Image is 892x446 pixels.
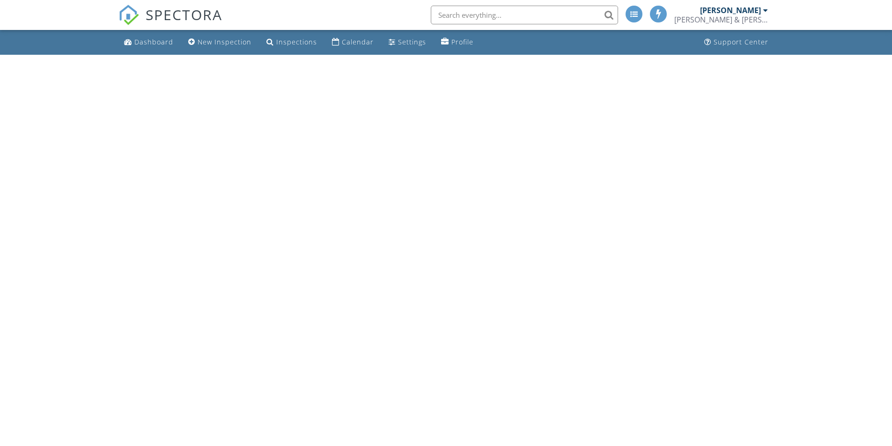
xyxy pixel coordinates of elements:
[198,37,251,46] div: New Inspection
[451,37,473,46] div: Profile
[263,34,321,51] a: Inspections
[385,34,430,51] a: Settings
[146,5,222,24] span: SPECTORA
[700,34,772,51] a: Support Center
[398,37,426,46] div: Settings
[120,34,177,51] a: Dashboard
[700,6,761,15] div: [PERSON_NAME]
[674,15,768,24] div: Bryan & Bryan Inspections
[714,37,768,46] div: Support Center
[134,37,173,46] div: Dashboard
[431,6,618,24] input: Search everything...
[328,34,377,51] a: Calendar
[118,13,222,32] a: SPECTORA
[437,34,477,51] a: Profile
[118,5,139,25] img: The Best Home Inspection Software - Spectora
[276,37,317,46] div: Inspections
[342,37,374,46] div: Calendar
[184,34,255,51] a: New Inspection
